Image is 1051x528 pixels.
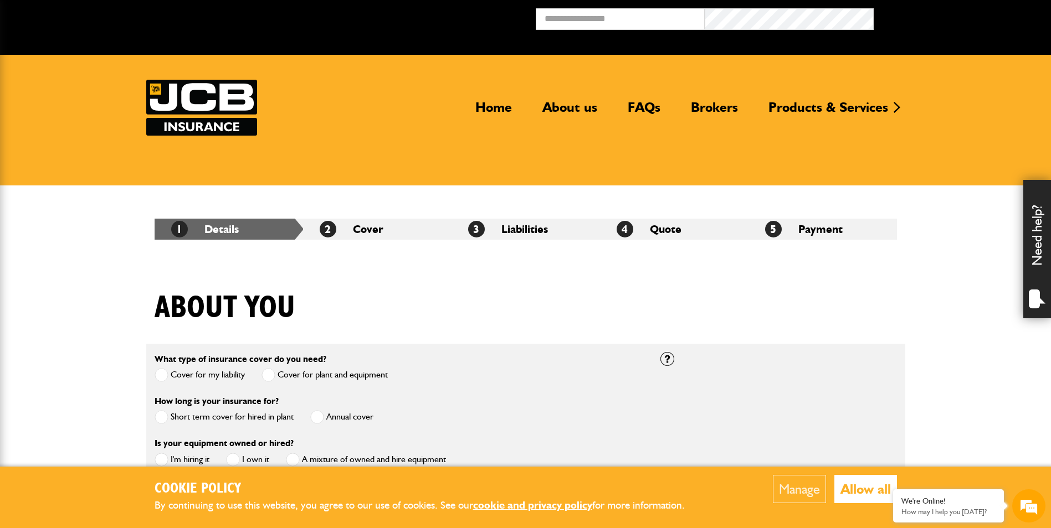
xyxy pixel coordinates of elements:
[310,410,373,424] label: Annual cover
[155,453,209,467] label: I'm hiring it
[226,453,269,467] label: I own it
[262,368,388,382] label: Cover for plant and equipment
[155,439,294,448] label: Is your equipment owned or hired?
[171,221,188,237] span: 1
[473,499,592,511] a: cookie and privacy policy
[617,221,633,237] span: 4
[155,497,703,514] p: By continuing to use this website, you agree to our use of cookies. See our for more information.
[320,221,336,237] span: 2
[748,219,897,240] li: Payment
[773,475,826,503] button: Manage
[1023,180,1051,318] div: Need help?
[901,508,996,516] p: How may I help you today?
[468,221,485,237] span: 3
[155,368,245,382] label: Cover for my liability
[452,219,600,240] li: Liabilities
[155,397,279,406] label: How long is your insurance for?
[600,219,748,240] li: Quote
[619,99,669,125] a: FAQs
[146,80,257,136] a: JCB Insurance Services
[534,99,606,125] a: About us
[155,219,303,240] li: Details
[683,99,746,125] a: Brokers
[155,410,294,424] label: Short term cover for hired in plant
[874,8,1043,25] button: Broker Login
[901,496,996,506] div: We're Online!
[467,99,520,125] a: Home
[146,80,257,136] img: JCB Insurance Services logo
[834,475,897,503] button: Allow all
[155,289,295,327] h1: About you
[303,219,452,240] li: Cover
[286,453,446,467] label: A mixture of owned and hire equipment
[155,480,703,498] h2: Cookie Policy
[760,99,896,125] a: Products & Services
[155,355,326,364] label: What type of insurance cover do you need?
[765,221,782,237] span: 5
